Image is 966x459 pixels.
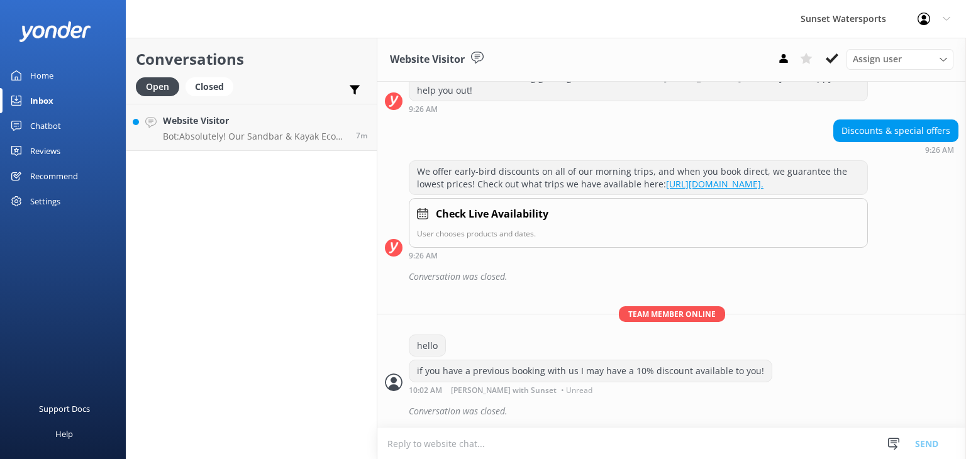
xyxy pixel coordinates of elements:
[390,52,465,68] h3: Website Visitor
[30,63,53,88] div: Home
[409,106,438,113] strong: 9:26 AM
[30,88,53,113] div: Inbox
[409,67,867,101] div: For discounts as a returning guest, give our office a call at [PHONE_NUMBER], and they'll be happ...
[451,387,557,394] span: [PERSON_NAME] with Sunset
[409,161,867,194] div: We offer early-bird discounts on all of our morning trips, and when you book direct, we guarantee...
[186,79,240,93] a: Closed
[417,228,860,240] p: User chooses products and dates.
[561,387,592,394] span: • Unread
[30,113,61,138] div: Chatbot
[666,178,763,190] a: [URL][DOMAIN_NAME].
[136,77,179,96] div: Open
[163,114,347,128] h4: Website Visitor
[163,131,347,142] p: Bot: Absolutely! Our Sandbar & Kayak Eco Adventure has it all—snorkeling, kayaking through mangro...
[55,421,73,446] div: Help
[30,189,60,214] div: Settings
[356,130,367,141] span: Sep 11 2025 03:17pm (UTC -05:00) America/Cancun
[409,251,868,260] div: Sep 11 2025 08:26am (UTC -05:00) America/Cancun
[30,163,78,189] div: Recommend
[409,385,772,394] div: Sep 11 2025 09:02am (UTC -05:00) America/Cancun
[385,401,958,422] div: 2025-09-11T15:36:43.616
[847,49,953,69] div: Assign User
[39,396,90,421] div: Support Docs
[409,360,772,382] div: if you have a previous booking with us I may have a 10% discount available to you!
[409,104,868,113] div: Sep 11 2025 08:26am (UTC -05:00) America/Cancun
[409,266,958,287] div: Conversation was closed.
[619,306,725,322] span: Team member online
[853,52,902,66] span: Assign user
[409,401,958,422] div: Conversation was closed.
[186,77,233,96] div: Closed
[409,387,442,394] strong: 10:02 AM
[925,147,954,154] strong: 9:26 AM
[436,206,548,223] h4: Check Live Availability
[409,335,445,357] div: hello
[834,120,958,141] div: Discounts & special offers
[19,21,91,42] img: yonder-white-logo.png
[833,145,958,154] div: Sep 11 2025 08:26am (UTC -05:00) America/Cancun
[126,104,377,151] a: Website VisitorBot:Absolutely! Our Sandbar & Kayak Eco Adventure has it all—snorkeling, kayaking ...
[136,79,186,93] a: Open
[409,252,438,260] strong: 9:26 AM
[136,47,367,71] h2: Conversations
[30,138,60,163] div: Reviews
[385,266,958,287] div: 2025-09-11T14:02:15.052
